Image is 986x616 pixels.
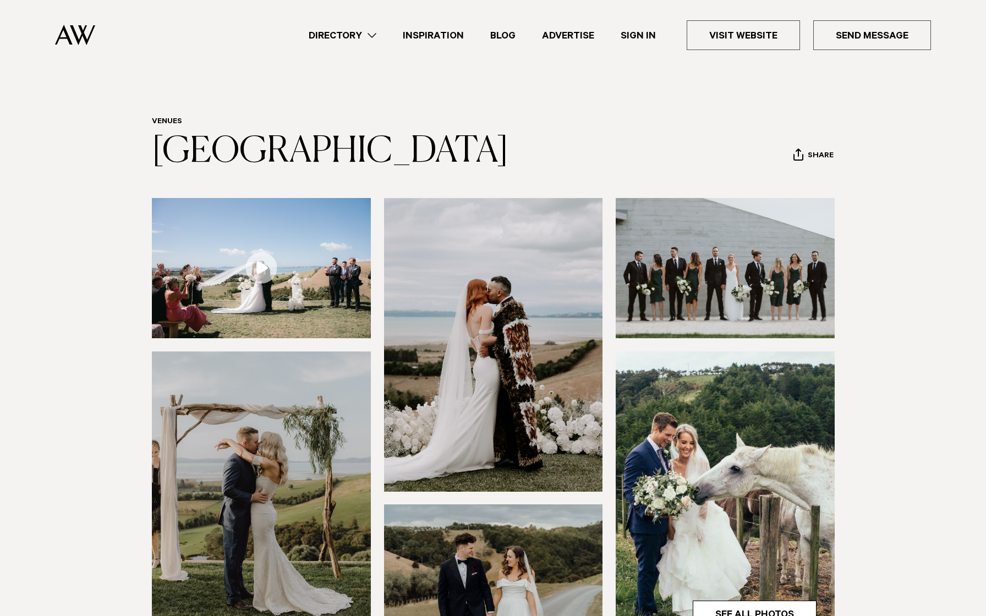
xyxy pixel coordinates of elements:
[616,198,835,338] img: Bridal party Auckland weddings
[529,28,607,43] a: Advertise
[295,28,390,43] a: Directory
[152,118,182,127] a: Venues
[390,28,477,43] a: Inspiration
[808,151,834,162] span: Share
[687,20,800,50] a: Visit Website
[813,20,931,50] a: Send Message
[793,148,834,164] button: Share
[55,25,95,45] img: Auckland Weddings Logo
[152,134,508,169] a: [GEOGRAPHIC_DATA]
[477,28,529,43] a: Blog
[607,28,669,43] a: Sign In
